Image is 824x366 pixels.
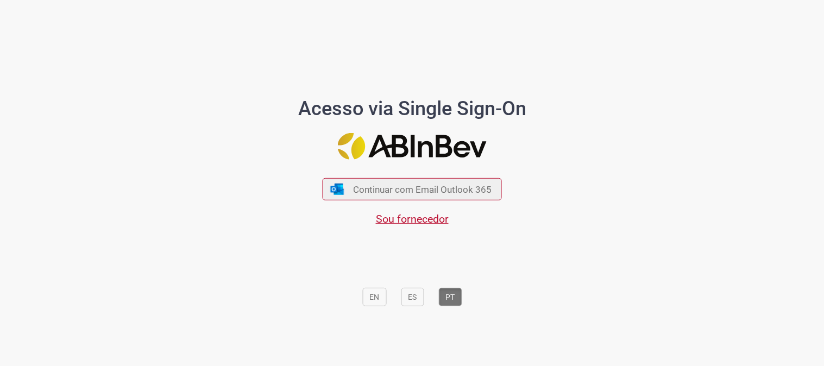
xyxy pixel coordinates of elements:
a: Sou fornecedor [376,213,449,225]
button: EN [362,288,386,306]
img: ícone Azure/Microsoft 360 [329,183,344,194]
span: Continuar com Email Outlook 365 [353,184,492,195]
button: ES [401,288,424,306]
button: PT [438,288,462,306]
button: ícone Azure/Microsoft 360 Continuar com Email Outlook 365 [323,178,502,200]
h1: Acesso via Single Sign-On [261,98,563,120]
img: Logo ABInBev [338,132,487,159]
